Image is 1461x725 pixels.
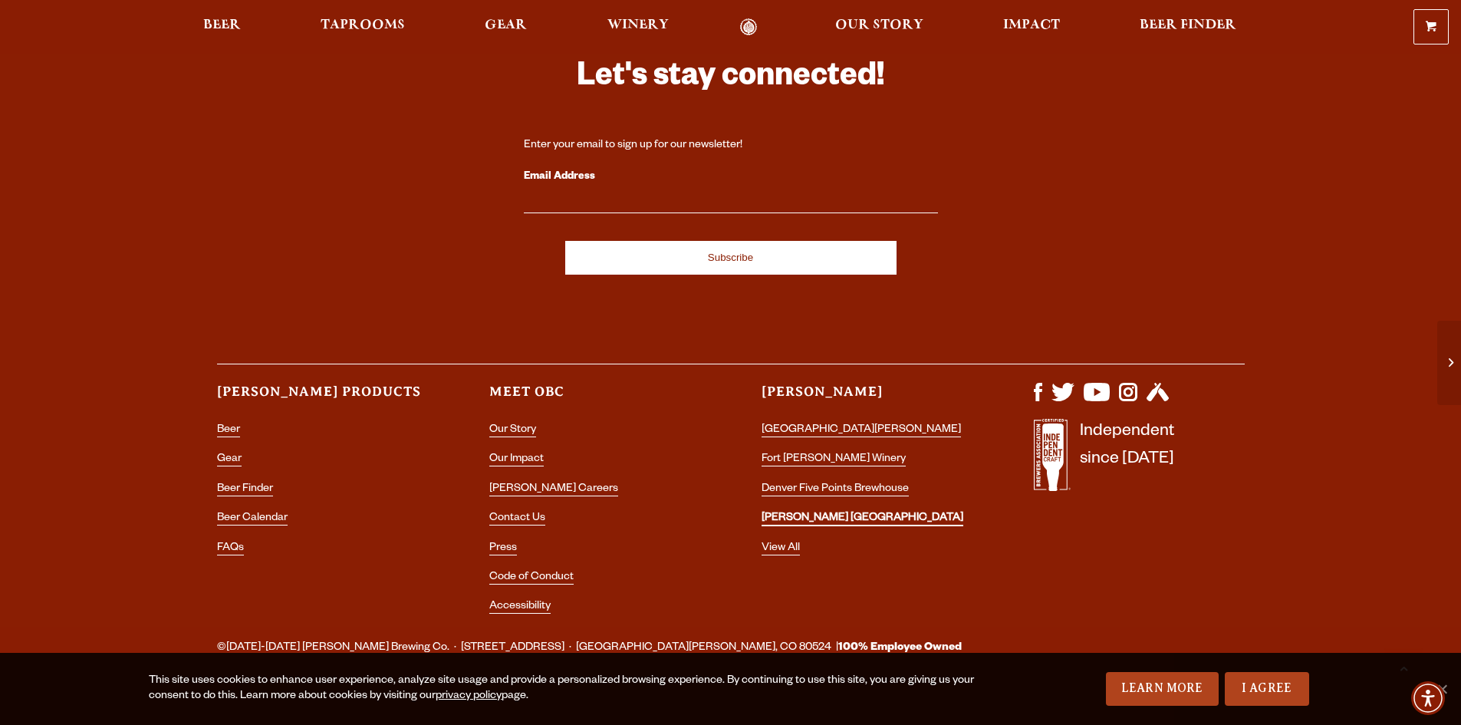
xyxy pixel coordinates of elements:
[217,424,240,437] a: Beer
[762,483,909,496] a: Denver Five Points Brewhouse
[1130,18,1246,36] a: Beer Finder
[762,424,961,437] a: [GEOGRAPHIC_DATA][PERSON_NAME]
[311,18,415,36] a: Taprooms
[524,167,938,187] label: Email Address
[1147,394,1169,406] a: Visit us on Untappd
[489,512,545,526] a: Contact Us
[489,483,618,496] a: [PERSON_NAME] Careers
[489,453,544,466] a: Our Impact
[489,572,574,585] a: Code of Conduct
[762,542,800,555] a: View All
[524,138,938,153] div: Enter your email to sign up for our newsletter!
[1080,419,1174,499] p: Independent since [DATE]
[436,690,502,703] a: privacy policy
[1003,19,1060,31] span: Impact
[762,453,906,466] a: Fort [PERSON_NAME] Winery
[217,512,288,526] a: Beer Calendar
[217,453,242,466] a: Gear
[149,674,979,704] div: This site uses cookies to enhance user experience, analyze site usage and provide a personalized ...
[1225,672,1309,706] a: I Agree
[489,601,551,614] a: Accessibility
[1384,648,1423,687] a: Scroll to top
[825,18,933,36] a: Our Story
[489,424,536,437] a: Our Story
[217,542,244,555] a: FAQs
[217,383,428,414] h3: [PERSON_NAME] Products
[485,19,527,31] span: Gear
[597,18,679,36] a: Winery
[475,18,537,36] a: Gear
[489,542,517,555] a: Press
[993,18,1070,36] a: Impact
[1084,394,1110,406] a: Visit us on YouTube
[607,19,669,31] span: Winery
[1034,394,1042,406] a: Visit us on Facebook
[1119,394,1137,406] a: Visit us on Instagram
[762,383,972,414] h3: [PERSON_NAME]
[489,383,700,414] h3: Meet OBC
[193,18,251,36] a: Beer
[835,19,923,31] span: Our Story
[321,19,405,31] span: Taprooms
[217,483,273,496] a: Beer Finder
[1140,19,1236,31] span: Beer Finder
[565,241,897,275] input: Subscribe
[217,638,962,658] span: ©[DATE]-[DATE] [PERSON_NAME] Brewing Co. · [STREET_ADDRESS] · [GEOGRAPHIC_DATA][PERSON_NAME], CO ...
[524,57,938,102] h3: Let's stay connected!
[1051,394,1074,406] a: Visit us on X (formerly Twitter)
[203,19,241,31] span: Beer
[1411,681,1445,715] div: Accessibility Menu
[762,512,963,526] a: [PERSON_NAME] [GEOGRAPHIC_DATA]
[720,18,778,36] a: Odell Home
[1106,672,1219,706] a: Learn More
[838,642,962,654] strong: 100% Employee Owned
